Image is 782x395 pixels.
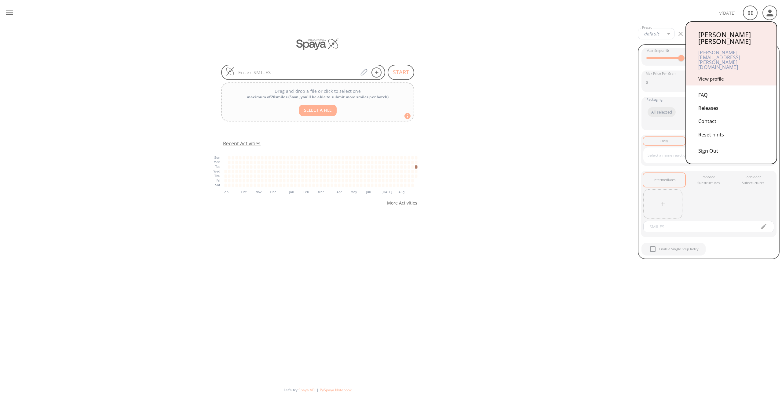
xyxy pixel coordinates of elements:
div: FAQ [698,89,764,102]
div: Contact [698,115,764,128]
a: View profile [698,76,724,82]
div: Sign Out [698,141,764,158]
div: [PERSON_NAME] [PERSON_NAME] [698,31,764,45]
div: Releases [698,102,764,115]
div: [PERSON_NAME][EMAIL_ADDRESS][PERSON_NAME][DOMAIN_NAME] [698,45,764,75]
div: Reset hints [698,128,764,141]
